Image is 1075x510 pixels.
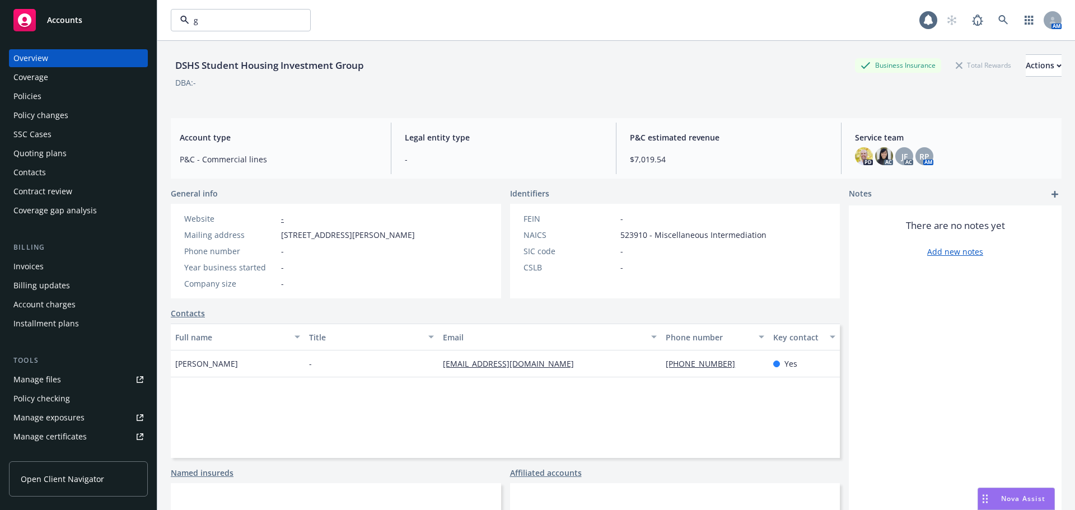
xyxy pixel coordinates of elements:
a: Policy changes [9,106,148,124]
div: Billing updates [13,277,70,294]
a: Contract review [9,183,148,200]
div: Coverage gap analysis [13,202,97,219]
span: $7,019.54 [630,153,828,165]
a: [PHONE_NUMBER] [666,358,744,369]
span: - [309,358,312,369]
a: Installment plans [9,315,148,333]
div: Policies [13,87,41,105]
button: Email [438,324,661,350]
span: - [620,245,623,257]
div: Full name [175,331,288,343]
span: Identifiers [510,188,549,199]
div: Actions [1026,55,1062,76]
a: Overview [9,49,148,67]
div: Installment plans [13,315,79,333]
a: Coverage gap analysis [9,202,148,219]
div: SSC Cases [13,125,52,143]
div: Business Insurance [855,58,941,72]
div: Contract review [13,183,72,200]
a: Manage files [9,371,148,389]
a: SSC Cases [9,125,148,143]
div: Tools [9,355,148,366]
div: Billing [9,242,148,253]
div: Manage certificates [13,428,87,446]
a: Manage exposures [9,409,148,427]
div: SIC code [524,245,616,257]
div: Policy checking [13,390,70,408]
a: Named insureds [171,467,233,479]
a: add [1048,188,1062,201]
span: Service team [855,132,1053,143]
a: Manage claims [9,447,148,465]
div: CSLB [524,261,616,273]
div: Account charges [13,296,76,314]
div: Coverage [13,68,48,86]
a: Billing updates [9,277,148,294]
span: Accounts [47,16,82,25]
div: Manage files [13,371,61,389]
div: Manage exposures [13,409,85,427]
a: Manage certificates [9,428,148,446]
div: Invoices [13,258,44,275]
span: Yes [784,358,797,369]
a: Affiliated accounts [510,467,582,479]
a: Report a Bug [966,9,989,31]
div: Email [443,331,644,343]
div: Total Rewards [950,58,1017,72]
a: Contacts [9,163,148,181]
img: photo [855,147,873,165]
div: Drag to move [978,488,992,509]
a: Coverage [9,68,148,86]
span: Notes [849,188,872,201]
a: [EMAIL_ADDRESS][DOMAIN_NAME] [443,358,583,369]
div: Overview [13,49,48,67]
button: Phone number [661,324,768,350]
button: Title [305,324,438,350]
a: Quoting plans [9,144,148,162]
span: - [405,153,602,165]
div: Manage claims [13,447,70,465]
span: RP [919,151,929,162]
a: Policy checking [9,390,148,408]
a: Start snowing [941,9,963,31]
span: [STREET_ADDRESS][PERSON_NAME] [281,229,415,241]
button: Key contact [769,324,840,350]
div: Title [309,331,422,343]
div: Policy changes [13,106,68,124]
span: There are no notes yet [906,219,1005,232]
span: Nova Assist [1001,494,1045,503]
button: Actions [1026,54,1062,77]
div: Quoting plans [13,144,67,162]
a: Policies [9,87,148,105]
div: Contacts [13,163,46,181]
span: Legal entity type [405,132,602,143]
a: Invoices [9,258,148,275]
div: Key contact [773,331,823,343]
span: - [620,213,623,224]
a: Search [992,9,1015,31]
button: Full name [171,324,305,350]
span: Open Client Navigator [21,473,104,485]
button: Nova Assist [978,488,1055,510]
a: Accounts [9,4,148,36]
span: JF [901,151,908,162]
span: 523910 - Miscellaneous Intermediation [620,229,766,241]
input: Filter by keyword [189,15,288,26]
div: Phone number [666,331,751,343]
span: [PERSON_NAME] [175,358,238,369]
a: Switch app [1018,9,1040,31]
div: NAICS [524,229,616,241]
a: Add new notes [927,246,983,258]
span: - [620,261,623,273]
div: FEIN [524,213,616,224]
a: Account charges [9,296,148,314]
img: photo [875,147,893,165]
span: P&C estimated revenue [630,132,828,143]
